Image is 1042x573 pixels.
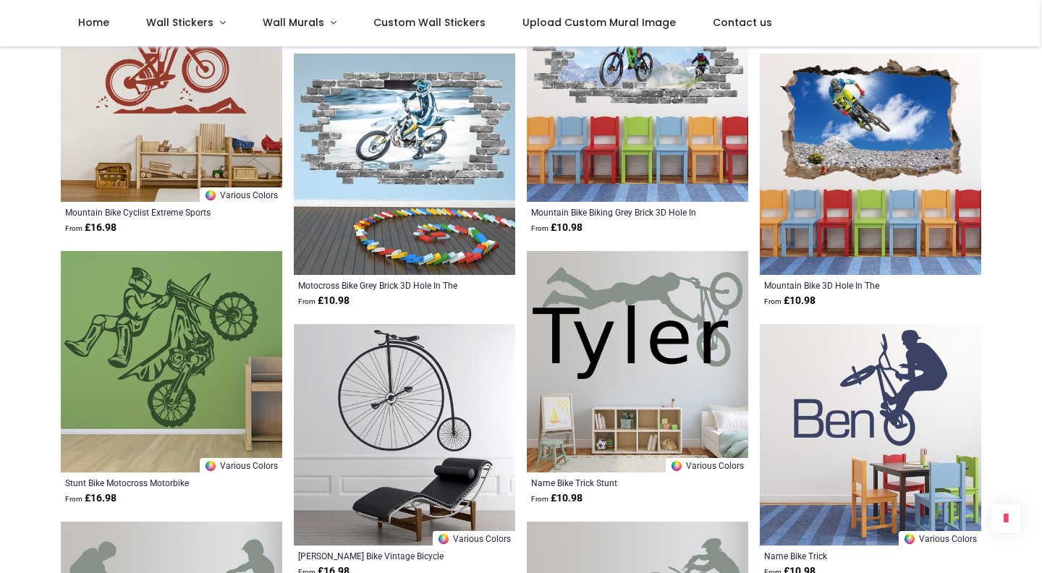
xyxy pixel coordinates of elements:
[903,532,916,546] img: Color Wheel
[65,221,117,235] strong: £ 16.98
[65,477,235,488] a: Stunt Bike Motocross Motorbike
[204,459,217,472] img: Color Wheel
[764,550,934,561] a: Name Bike Trick
[531,224,548,232] span: From
[298,550,468,561] a: [PERSON_NAME] Bike Vintage Bicycle
[65,495,82,503] span: From
[531,221,583,235] strong: £ 10.98
[437,532,450,546] img: Color Wheel
[146,15,213,30] span: Wall Stickers
[61,251,282,472] img: Stunt Bike Motocross Motorbike Wall Sticker
[527,251,748,472] img: Personalised Name Bike Trick Stunt Wall Sticker
[531,495,548,503] span: From
[298,297,315,305] span: From
[531,491,583,506] strong: £ 10.98
[65,206,235,218] a: Mountain Bike Cyclist Extreme Sports
[200,458,282,472] a: Various Colors
[65,224,82,232] span: From
[294,324,515,546] img: Penny Farthing Bike Vintage Bicycle Wall Sticker
[531,206,701,218] a: Mountain Bike Biking Grey Brick 3D Hole In The
[531,477,701,488] a: Name Bike Trick Stunt
[899,531,981,546] a: Various Colors
[666,458,748,472] a: Various Colors
[298,294,350,308] strong: £ 10.98
[433,531,515,546] a: Various Colors
[764,294,816,308] strong: £ 10.98
[298,279,468,291] a: Motocross Bike Grey Brick 3D Hole In The
[200,187,282,202] a: Various Colors
[522,15,676,30] span: Upload Custom Mural Image
[713,15,772,30] span: Contact us
[204,189,217,202] img: Color Wheel
[764,279,934,291] a: Mountain Bike 3D Hole In The
[263,15,324,30] span: Wall Murals
[373,15,486,30] span: Custom Wall Stickers
[670,459,683,472] img: Color Wheel
[294,54,515,275] img: Motocross Bike Grey Brick 3D Hole In The Wall Sticker
[78,15,109,30] span: Home
[65,491,117,506] strong: £ 16.98
[760,324,981,546] img: Personalised Name Bike Trick Wall Sticker
[760,54,981,275] img: Mountain Bike 3D Hole In The Wall Sticker
[764,297,781,305] span: From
